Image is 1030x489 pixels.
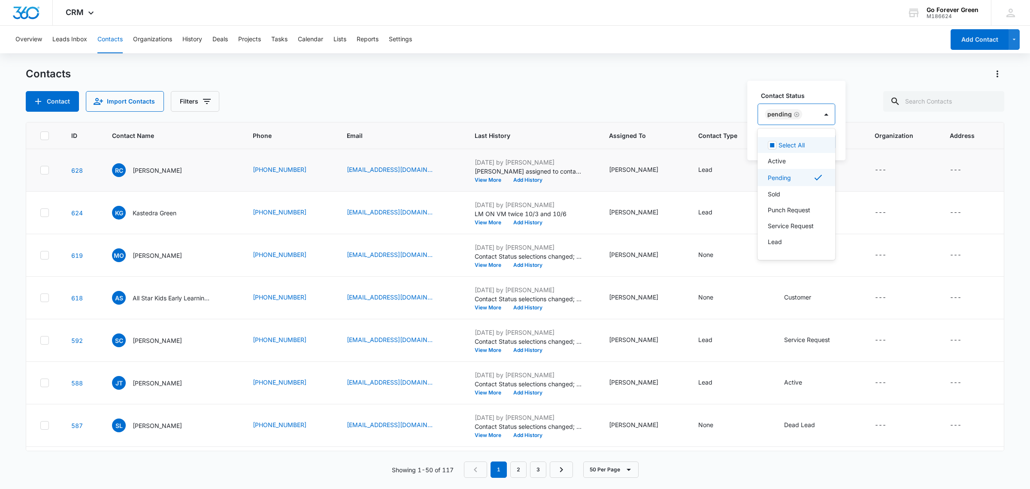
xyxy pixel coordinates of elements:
[950,165,977,175] div: Address - - Select to Edit Field
[875,250,886,260] div: ---
[784,420,830,431] div: Contact Status - Dead Lead - Select to Edit Field
[357,26,379,53] button: Reports
[253,420,306,429] a: [PHONE_NUMBER]
[950,378,977,388] div: Address - - Select to Edit Field
[253,165,322,175] div: Phone - (774) 836-0864 - Select to Edit Field
[112,333,126,347] span: SC
[951,29,1009,50] button: Add Contact
[784,378,802,387] div: Active
[875,250,902,260] div: Organization - - Select to Edit Field
[768,173,791,182] p: Pending
[609,293,658,302] div: [PERSON_NAME]
[950,335,961,345] div: ---
[883,91,1004,112] input: Search Contacts
[950,420,977,431] div: Address - - Select to Edit Field
[950,165,961,175] div: ---
[507,433,548,438] button: Add History
[698,378,712,387] div: Lead
[112,163,197,177] div: Contact Name - Robert Crane - Select to Edit Field
[71,379,83,387] a: Navigate to contact details page for John Thomas Lightsey
[609,208,674,218] div: Assigned To - Yvette Perez - Select to Edit Field
[347,208,433,217] a: [EMAIL_ADDRESS][DOMAIN_NAME]
[112,206,126,220] span: KG
[875,208,886,218] div: ---
[66,8,84,17] span: CRM
[609,420,674,431] div: Assigned To - Blas Serpa - Select to Edit Field
[347,131,442,140] span: Email
[792,111,800,117] div: Remove Pending
[347,420,448,431] div: Email - slarue@ckpinsurance.com - Select to Edit Field
[698,420,729,431] div: Contact Type - None - Select to Edit Field
[253,131,314,140] span: Phone
[475,413,582,422] p: [DATE] by [PERSON_NAME]
[475,167,582,176] p: [PERSON_NAME] assigned to contact.
[26,91,79,112] button: Add Contact
[253,335,306,344] a: [PHONE_NUMBER]
[779,141,805,150] p: Select All
[112,163,126,177] span: RC
[112,376,197,390] div: Contact Name - John Thomas Lightsey - Select to Edit Field
[475,220,507,225] button: View More
[991,67,1004,81] button: Actions
[475,243,582,252] p: [DATE] by [PERSON_NAME]
[875,131,917,140] span: Organization
[112,419,197,432] div: Contact Name - Sue LaRue - Select to Edit Field
[133,166,182,175] p: [PERSON_NAME]
[491,461,507,478] em: 1
[784,420,815,429] div: Dead Lead
[698,131,751,140] span: Contact Type
[927,13,978,19] div: account id
[71,422,83,429] a: Navigate to contact details page for Sue LaRue
[475,433,507,438] button: View More
[875,335,902,345] div: Organization - - Select to Edit Field
[253,378,322,388] div: Phone - (407) 361-5276 - Select to Edit Field
[238,26,261,53] button: Projects
[950,293,977,303] div: Address - - Select to Edit Field
[609,208,658,217] div: [PERSON_NAME]
[784,293,827,303] div: Contact Status - Customer - Select to Edit Field
[609,378,674,388] div: Assigned To - Blas Serpa - Select to Edit Field
[71,252,83,259] a: Navigate to contact details page for Michelle ONEILL
[333,26,346,53] button: Lists
[950,208,977,218] div: Address - - Select to Edit Field
[112,206,192,220] div: Contact Name - Kastedra Green - Select to Edit Field
[698,250,729,260] div: Contact Type - None - Select to Edit Field
[609,293,674,303] div: Assigned To - Blas Serpa - Select to Edit Field
[875,335,886,345] div: ---
[347,420,433,429] a: [EMAIL_ADDRESS][DOMAIN_NAME]
[475,379,582,388] p: Contact Status selections changed; Lead was removed and Active was added.
[475,305,507,310] button: View More
[609,335,674,345] div: Assigned To - Blas Serpa - Select to Edit Field
[507,305,548,310] button: Add History
[112,419,126,432] span: SL
[609,165,658,174] div: [PERSON_NAME]
[475,285,582,294] p: [DATE] by [PERSON_NAME]
[475,337,582,346] p: Contact Status selections changed; Lead was removed and Service Request was added.
[347,293,433,302] a: [EMAIL_ADDRESS][DOMAIN_NAME]
[530,461,546,478] a: Page 3
[875,165,886,175] div: ---
[133,251,182,260] p: [PERSON_NAME]
[768,205,810,214] p: Punch Request
[112,376,126,390] span: JT
[698,420,713,429] div: None
[133,293,210,303] p: All Star Kids Early Learning Center 2 LLC
[875,378,902,388] div: Organization - - Select to Edit Field
[133,421,182,430] p: [PERSON_NAME]
[475,200,582,209] p: [DATE] by [PERSON_NAME]
[347,208,448,218] div: Email - kastedra@yahoo.com - Select to Edit Field
[271,26,288,53] button: Tasks
[253,335,322,345] div: Phone - (917) 648-0731 - Select to Edit Field
[71,209,83,217] a: Navigate to contact details page for Kastedra Green
[784,335,845,345] div: Contact Status - Service Request - Select to Edit Field
[950,250,977,260] div: Address - - Select to Edit Field
[475,252,582,261] p: Contact Status selections changed; None was removed and Customer was added.
[97,26,123,53] button: Contacts
[253,378,306,387] a: [PHONE_NUMBER]
[347,335,448,345] div: Email - samiammi@gmail.com - Select to Edit Field
[950,420,961,431] div: ---
[698,335,712,344] div: Lead
[698,165,728,175] div: Contact Type - Lead - Select to Edit Field
[112,291,126,305] span: AS
[475,263,507,268] button: View More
